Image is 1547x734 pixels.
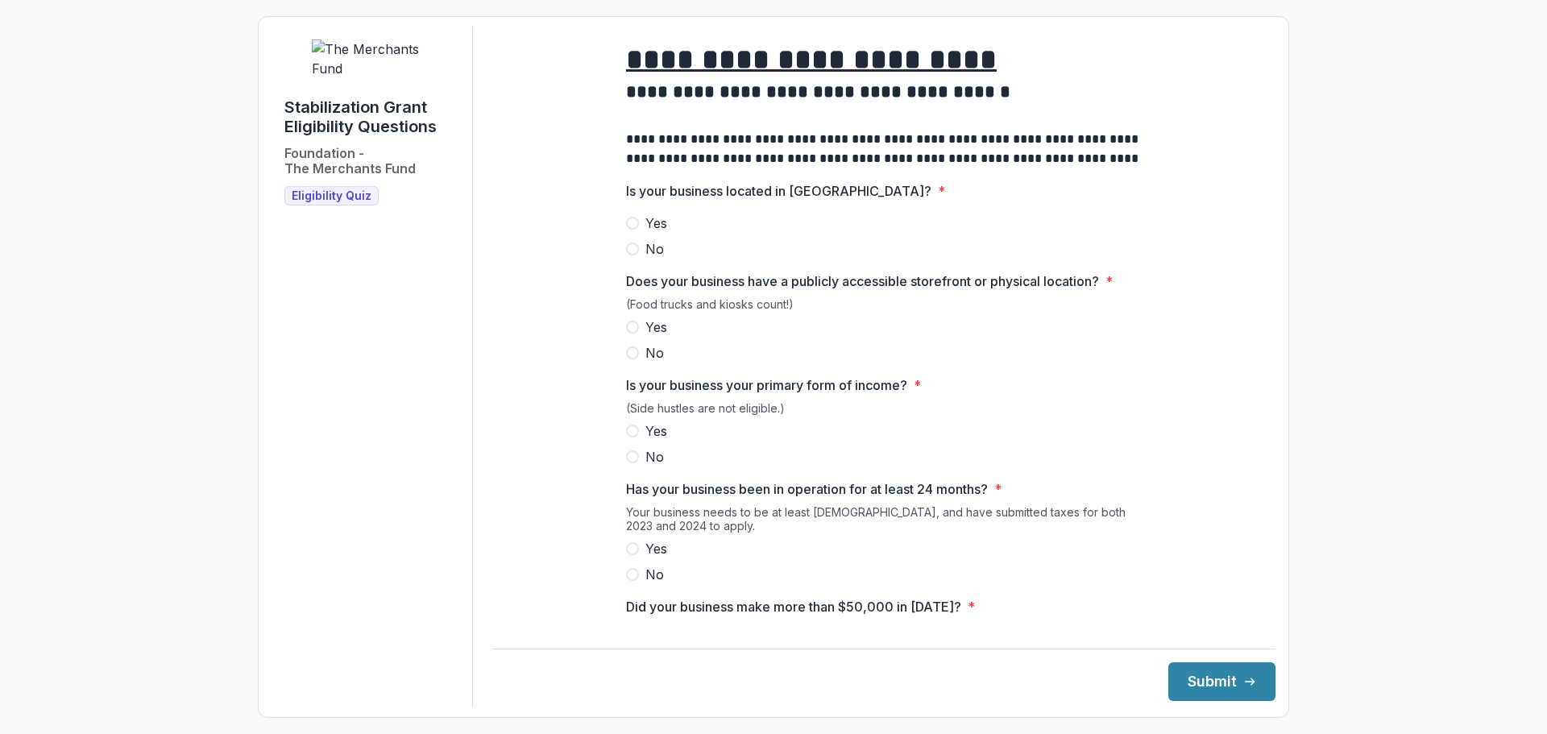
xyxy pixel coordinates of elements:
span: No [645,565,664,584]
div: Your business needs to be at least [DEMOGRAPHIC_DATA], and have submitted taxes for both 2023 and... [626,505,1142,539]
p: Does your business have a publicly accessible storefront or physical location? [626,272,1099,291]
span: No [645,447,664,467]
h2: Foundation - The Merchants Fund [284,146,416,176]
h1: Stabilization Grant Eligibility Questions [284,97,459,136]
span: Eligibility Quiz [292,189,371,203]
span: Yes [645,421,667,441]
button: Submit [1168,662,1275,701]
p: Is your business located in [GEOGRAPHIC_DATA]? [626,181,931,201]
span: Yes [645,539,667,558]
span: Yes [645,317,667,337]
div: (Side hustles are not eligible.) [626,401,1142,421]
img: The Merchants Fund [312,39,433,78]
div: (Food trucks and kiosks count!) [626,297,1142,317]
span: No [645,239,664,259]
span: Yes [645,214,667,233]
p: Is your business your primary form of income? [626,375,907,395]
p: Has your business been in operation for at least 24 months? [626,479,988,499]
span: No [645,343,664,363]
p: Did your business make more than $50,000 in [DATE]? [626,597,961,616]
